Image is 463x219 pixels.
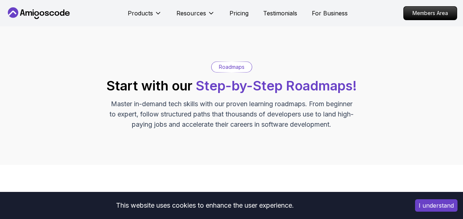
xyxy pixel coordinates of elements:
p: Resources [176,9,206,18]
button: Accept cookies [415,199,458,212]
p: Members Area [404,7,457,20]
p: Roadmaps [219,63,244,71]
div: This website uses cookies to enhance the user experience. [5,197,404,214]
a: Testimonials [263,9,297,18]
p: Master in-demand tech skills with our proven learning roadmaps. From beginner to expert, follow s... [109,99,355,130]
h2: Start with our [107,78,357,93]
button: Resources [176,9,215,23]
p: Products [128,9,153,18]
button: Products [128,9,162,23]
span: Step-by-Step Roadmaps! [196,78,357,94]
a: Members Area [403,6,457,20]
a: Pricing [229,9,249,18]
a: For Business [312,9,348,18]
